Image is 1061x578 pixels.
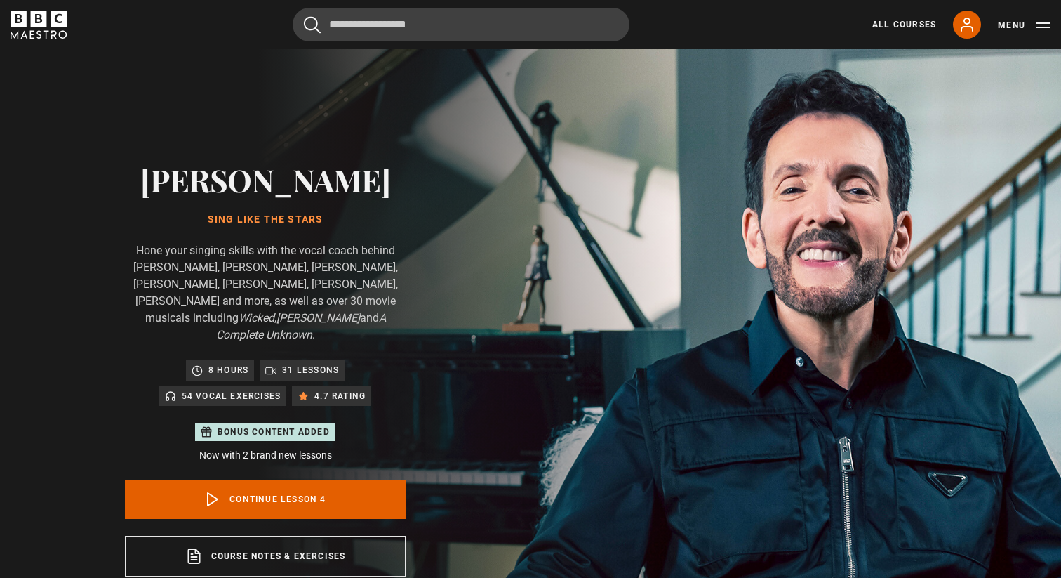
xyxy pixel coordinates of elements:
i: [PERSON_NAME] [276,311,360,324]
button: Toggle navigation [998,18,1050,32]
p: Now with 2 brand new lessons [125,448,406,463]
a: Course notes & exercises [125,536,406,577]
a: Continue lesson 4 [125,480,406,519]
button: Submit the search query [304,16,321,34]
a: All Courses [872,18,936,31]
p: 54 Vocal Exercises [182,389,281,403]
i: A Complete Unknown [216,311,386,341]
h2: [PERSON_NAME] [125,162,406,197]
p: 31 lessons [282,363,339,377]
p: Hone your singing skills with the vocal coach behind [PERSON_NAME], [PERSON_NAME], [PERSON_NAME],... [125,242,406,343]
input: Search [293,8,629,41]
i: Wicked [239,311,274,324]
p: 8 hours [208,363,248,377]
svg: BBC Maestro [11,11,67,39]
p: 4.7 rating [314,389,366,403]
h1: Sing Like the Stars [125,214,406,225]
p: Bonus content added [218,426,330,438]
